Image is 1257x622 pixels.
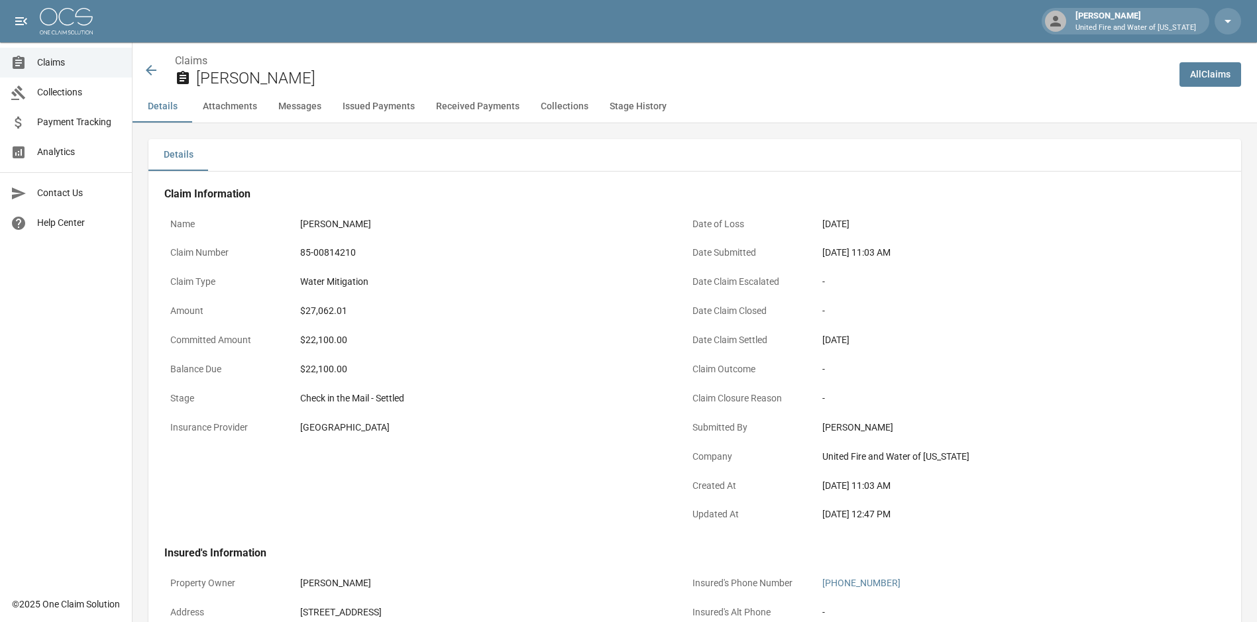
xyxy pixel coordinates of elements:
[822,391,1187,405] div: -
[300,421,665,435] div: [GEOGRAPHIC_DATA]
[192,91,268,123] button: Attachments
[164,327,284,353] p: Committed Amount
[12,597,120,611] div: © 2025 One Claim Solution
[300,362,665,376] div: $22,100.00
[822,362,1187,376] div: -
[164,187,1193,201] h4: Claim Information
[37,85,121,99] span: Collections
[686,269,806,295] p: Date Claim Escalated
[164,570,284,596] p: Property Owner
[686,386,806,411] p: Claim Closure Reason
[599,91,677,123] button: Stage History
[822,304,1187,318] div: -
[822,507,1187,521] div: [DATE] 12:47 PM
[822,479,1187,493] div: [DATE] 11:03 AM
[300,391,665,405] div: Check in the Mail - Settled
[300,246,665,260] div: 85-00814210
[822,333,1187,347] div: [DATE]
[686,211,806,237] p: Date of Loss
[164,240,284,266] p: Claim Number
[300,576,665,590] div: [PERSON_NAME]
[530,91,599,123] button: Collections
[822,275,1187,289] div: -
[196,69,1169,88] h2: [PERSON_NAME]
[822,578,901,588] a: [PHONE_NUMBER]
[1179,62,1241,87] a: AllClaims
[164,386,284,411] p: Stage
[822,605,1187,619] div: -
[686,327,806,353] p: Date Claim Settled
[686,298,806,324] p: Date Claim Closed
[148,139,1241,171] div: details tabs
[164,298,284,324] p: Amount
[175,53,1169,69] nav: breadcrumb
[300,304,665,318] div: $27,062.01
[175,54,207,67] a: Claims
[822,217,1187,231] div: [DATE]
[822,450,1187,464] div: United Fire and Water of [US_STATE]
[686,444,806,470] p: Company
[686,473,806,499] p: Created At
[686,240,806,266] p: Date Submitted
[133,91,1257,123] div: anchor tabs
[300,605,665,619] div: [STREET_ADDRESS]
[268,91,332,123] button: Messages
[37,216,121,230] span: Help Center
[164,546,1193,560] h4: Insured's Information
[686,570,806,596] p: Insured's Phone Number
[822,246,1187,260] div: [DATE] 11:03 AM
[40,8,93,34] img: ocs-logo-white-transparent.png
[164,415,284,441] p: Insurance Provider
[133,91,192,123] button: Details
[425,91,530,123] button: Received Payments
[686,415,806,441] p: Submitted By
[164,269,284,295] p: Claim Type
[164,211,284,237] p: Name
[686,501,806,527] p: Updated At
[300,275,665,289] div: Water Mitigation
[1070,9,1201,33] div: [PERSON_NAME]
[148,139,208,171] button: Details
[37,115,121,129] span: Payment Tracking
[37,186,121,200] span: Contact Us
[37,56,121,70] span: Claims
[164,356,284,382] p: Balance Due
[686,356,806,382] p: Claim Outcome
[822,421,1187,435] div: [PERSON_NAME]
[8,8,34,34] button: open drawer
[300,333,665,347] div: $22,100.00
[37,145,121,159] span: Analytics
[300,217,665,231] div: [PERSON_NAME]
[1075,23,1196,34] p: United Fire and Water of [US_STATE]
[332,91,425,123] button: Issued Payments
